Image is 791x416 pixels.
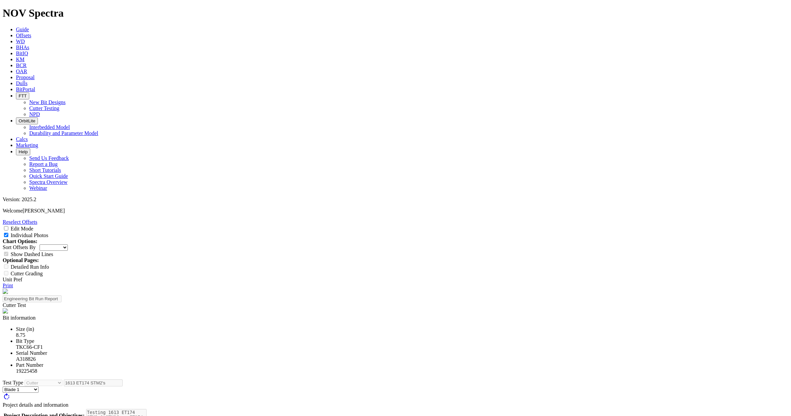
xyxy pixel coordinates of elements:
label: Detailed Run Info [11,264,49,270]
h1: NOV Spectra [3,7,788,19]
a: KM [16,57,25,62]
a: Short Tutorials [29,167,61,173]
span: rotate_right [3,393,11,401]
a: Calcs [16,136,28,142]
span: FTT [19,93,27,98]
a: Quick Start Guide [29,173,68,179]
a: BCR [16,63,27,68]
button: FTT [16,92,29,99]
div: Cutter Test [3,302,788,308]
img: NOV_WT_RH_Logo_Vert_RGB_F.d63d51a4.png [3,289,8,294]
button: Help [16,148,30,155]
a: Report a Bug [29,161,57,167]
div: Version: 2025.2 [3,197,788,203]
a: Webinar [29,185,47,191]
a: Cutter Testing [29,105,59,111]
label: Edit Mode [11,226,33,231]
img: spectra-logo.8771a380.png [3,308,8,314]
div: TKC66-CF1 [16,344,788,350]
input: Click to edit report title [3,295,61,302]
label: Test Type [3,380,23,385]
div: A318826 [16,356,788,362]
a: Guide [16,27,29,32]
a: BitIQ [16,51,28,56]
a: OAR [16,69,27,74]
a: Reselect Offsets [3,219,37,225]
label: Sort Offsets By [3,244,36,250]
a: Unit Pref [3,277,22,282]
input: Comments/Cutter Type [64,379,123,386]
a: BHAs [16,45,29,50]
div: 8.75 [16,332,788,338]
div: Size (in) [16,326,788,332]
strong: Optional Pages: [3,257,39,263]
button: OrbitLite [16,117,38,124]
a: rotate_right [3,396,11,402]
strong: Chart Options: [3,238,37,244]
div: Bit information [3,315,788,321]
report-header: 'Engineering Bit Run Report' [3,289,788,315]
div: Serial Number [16,350,788,356]
a: Print [3,283,13,288]
a: BitPortal [16,86,35,92]
div: Project details and information [3,402,788,408]
span: Help [19,149,28,154]
a: New Bit Designs [29,99,65,105]
label: Individual Photos [11,232,48,238]
div: Bit Type [16,338,788,344]
a: Interbedded Model [29,124,70,130]
a: NPD [29,111,40,117]
span: [PERSON_NAME] [23,208,65,213]
p: Welcome [3,208,788,214]
label: Cutter Grading [11,271,43,276]
div: Part Number [16,362,788,368]
span: OrbitLite [19,118,35,123]
label: Show Dashed Lines [11,251,53,257]
a: Dulls [16,80,28,86]
div: 19225458 [16,368,788,374]
a: Marketing [16,142,38,148]
a: Proposal [16,74,35,80]
a: Spectra Overview [29,179,67,185]
a: WD [16,39,25,44]
a: Offsets [16,33,31,38]
a: Send Us Feedback [29,155,69,161]
a: Durability and Parameter Model [29,130,98,136]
